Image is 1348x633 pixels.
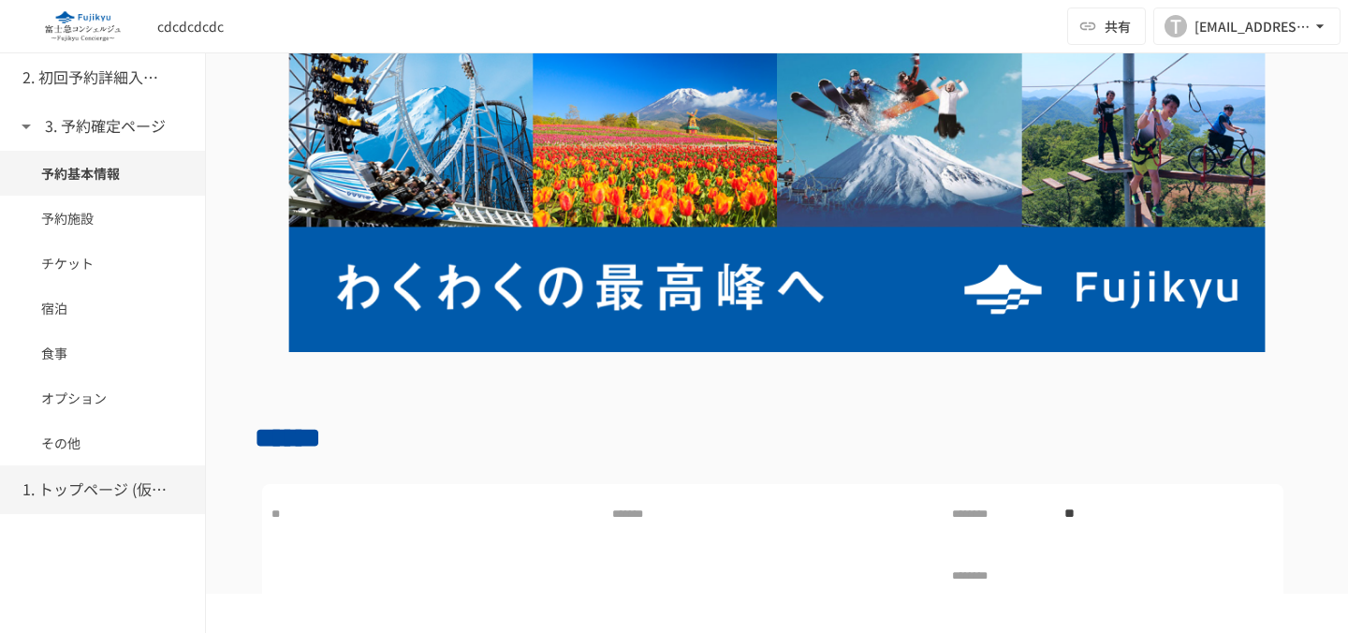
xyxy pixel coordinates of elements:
[41,298,164,318] span: 宿泊
[255,28,1299,352] img: D223WaPNn6ZAAB7BXco4KMq0wRAS1pmz81wk9o7XxPQ
[41,433,164,453] span: その他
[1165,15,1187,37] div: T
[41,163,164,184] span: 予約基本情報
[1194,15,1311,38] div: [EMAIL_ADDRESS][DOMAIN_NAME]
[22,66,172,90] h6: 2. 初回予約詳細入力ページ
[45,114,166,139] h6: 3. 予約確定ページ
[22,11,142,41] img: eQeGXtYPV2fEKIA3pizDiVdzO5gJTl2ahLbsPaD2E4R
[1067,7,1146,45] button: 共有
[41,253,164,273] span: チケット
[1105,16,1131,37] span: 共有
[41,343,164,363] span: 食事
[22,478,172,502] h6: 1. トップページ (仮予約一覧)
[41,208,164,228] span: 予約施設
[1153,7,1341,45] button: T[EMAIL_ADDRESS][DOMAIN_NAME]
[157,17,224,37] div: cdcdcdcdc
[41,388,164,408] span: オプション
